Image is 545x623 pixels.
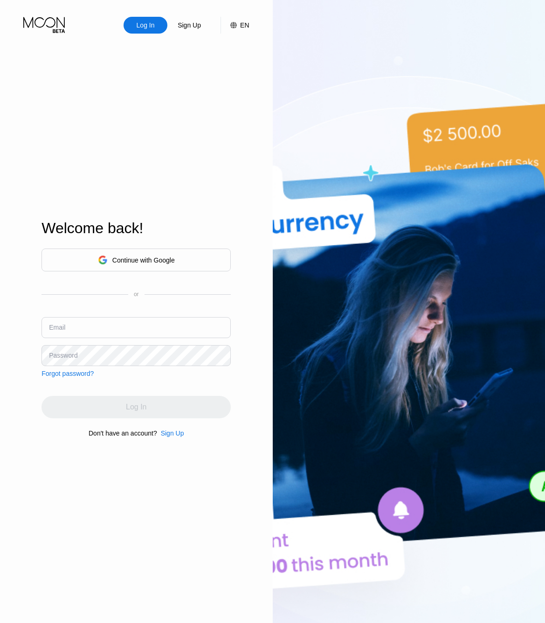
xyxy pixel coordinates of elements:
div: Sign Up [161,429,184,437]
div: Forgot password? [41,370,94,377]
div: Welcome back! [41,220,231,237]
div: Log In [124,17,167,34]
div: EN [221,17,249,34]
div: Email [49,324,65,331]
div: or [134,291,139,298]
div: Password [49,352,77,359]
div: Sign Up [167,17,211,34]
div: Sign Up [157,429,184,437]
div: Log In [136,21,156,30]
div: Don't have an account? [89,429,157,437]
div: EN [240,21,249,29]
div: Sign Up [177,21,202,30]
div: Continue with Google [41,249,231,271]
div: Continue with Google [112,256,175,264]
